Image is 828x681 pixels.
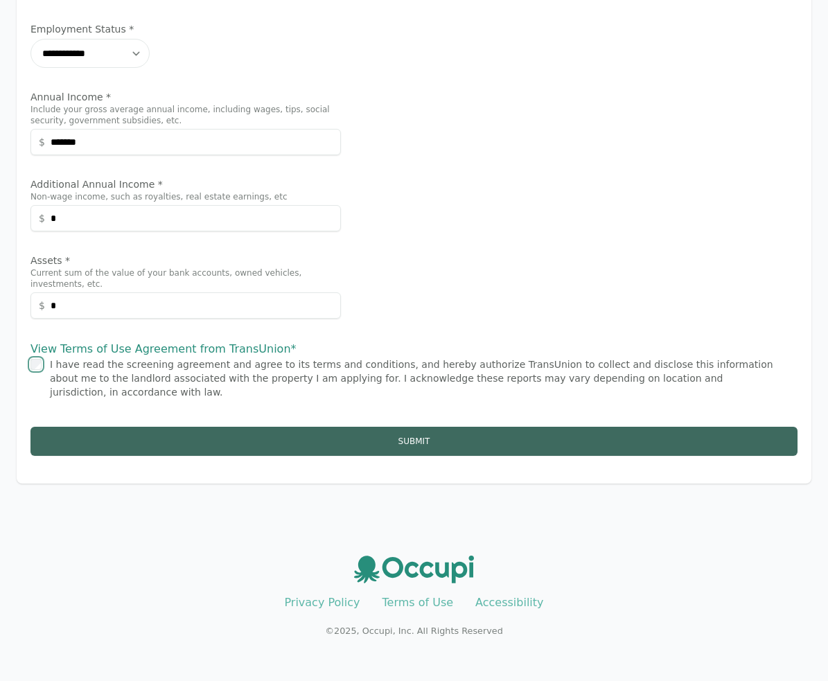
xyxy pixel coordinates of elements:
a: View Terms of Use Agreement from TransUnion* [30,342,297,355]
label: Annual Income * [30,90,341,104]
small: © 2025 , Occupi, Inc. All Rights Reserved [325,626,503,636]
label: Additional Annual Income * [30,177,341,191]
button: Submit [30,427,798,456]
label: Employment Status * [30,22,341,36]
p: Include your gross average annual income, including wages, tips, social security, government subs... [30,104,341,126]
p: Current sum of the value of your bank accounts, owned vehicles, investments, etc. [30,267,341,290]
a: Terms of Use [382,596,453,609]
p: Non-wage income, such as royalties, real estate earnings, etc [30,191,341,202]
a: Accessibility [475,596,543,609]
label: I have read the screening agreement and agree to its terms and conditions, and hereby authorize T... [50,359,773,398]
label: Assets * [30,254,341,267]
a: Privacy Policy [284,596,360,609]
